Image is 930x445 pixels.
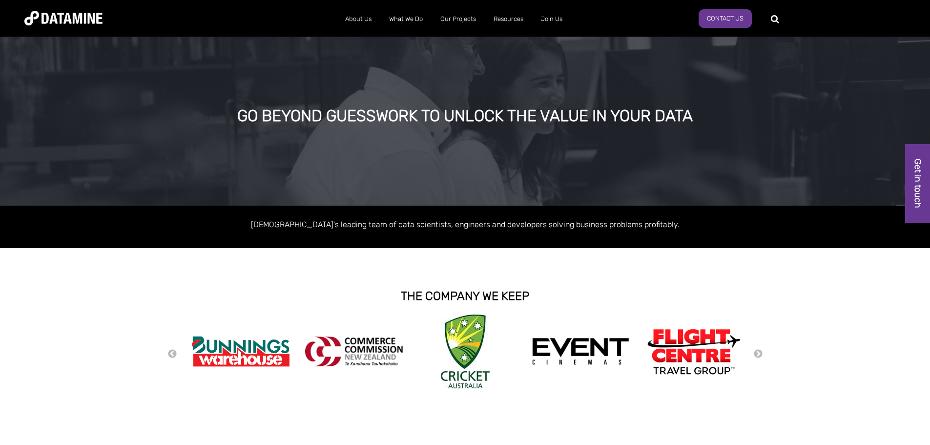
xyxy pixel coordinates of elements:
a: Resources [485,6,532,32]
a: Get in touch [905,144,930,223]
button: Previous [167,349,177,360]
a: Our Projects [432,6,485,32]
button: Next [753,349,763,360]
img: Flight Centre [645,326,743,377]
a: Join Us [532,6,571,32]
img: Datamine [24,11,103,25]
p: [DEMOGRAPHIC_DATA]'s leading team of data scientists, engineers and developers solving business p... [187,218,744,231]
img: event cinemas [532,338,629,366]
strong: THE COMPANY WE KEEP [401,289,529,303]
img: commercecommission [305,337,403,366]
a: What We Do [380,6,432,32]
a: Contact Us [699,9,752,28]
img: Cricket Australia [441,315,490,388]
img: Bunnings Warehouse [192,333,289,370]
a: About Us [336,6,380,32]
div: GO BEYOND GUESSWORK TO UNLOCK THE VALUE IN YOUR DATA [105,107,825,125]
